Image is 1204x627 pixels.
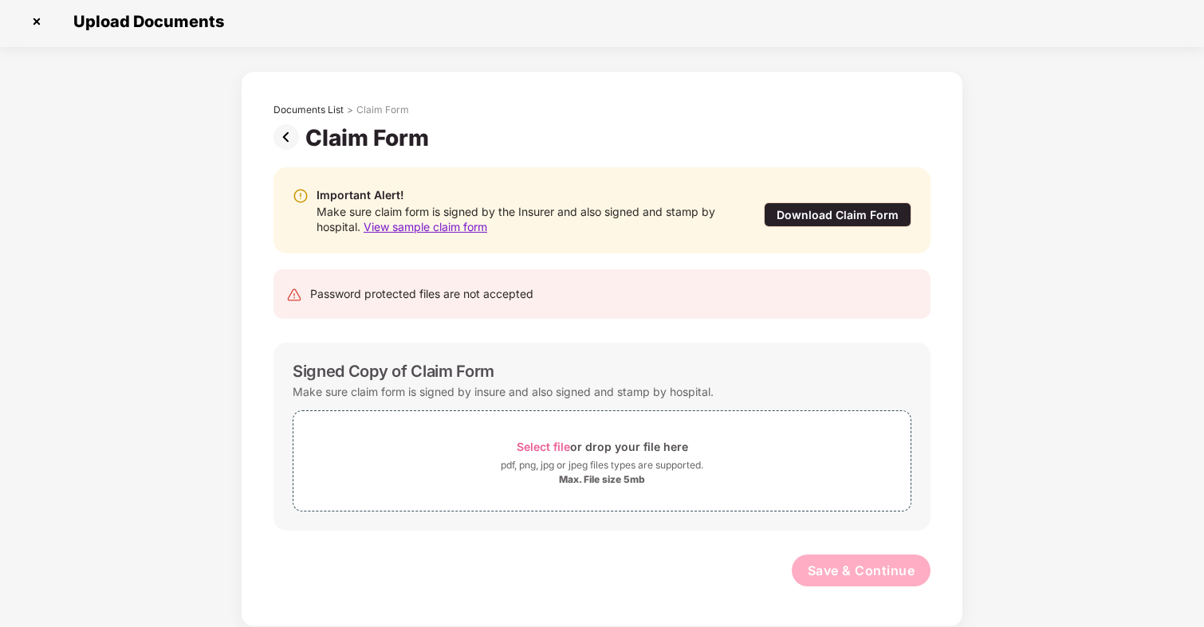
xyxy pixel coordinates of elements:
div: Make sure claim form is signed by the Insurer and also signed and stamp by hospital. [317,204,731,234]
div: Claim Form [305,124,435,151]
div: Password protected files are not accepted [310,285,533,303]
img: svg+xml;base64,PHN2ZyBpZD0iUHJldi0zMngzMiIgeG1sbnM9Imh0dHA6Ly93d3cudzMub3JnLzIwMDAvc3ZnIiB3aWR0aD... [273,124,305,150]
div: Claim Form [356,104,409,116]
div: or drop your file here [517,436,688,457]
div: Make sure claim form is signed by insure and also signed and stamp by hospital. [293,381,714,402]
div: Max. File size 5mb [559,473,645,486]
button: Save & Continue [792,555,931,586]
div: pdf, png, jpg or jpeg files types are supported. [501,457,703,473]
span: Select fileor drop your file herepdf, png, jpg or jpeg files types are supported.Max. File size 5mb [293,423,911,499]
span: Upload Documents [57,12,232,31]
img: svg+xml;base64,PHN2ZyBpZD0iQ3Jvc3MtMzJ4MzIiIHhtbG5zPSJodHRwOi8vd3d3LnczLm9yZy8yMDAwL3N2ZyIgd2lkdG... [24,9,49,34]
span: View sample claim form [364,220,487,233]
div: Download Claim Form [764,202,911,227]
img: svg+xml;base64,PHN2ZyBpZD0iV2FybmluZ18tXzIweDIwIiBkYXRhLW5hbWU9Ildhcm5pbmcgLSAyMHgyMCIgeG1sbnM9Im... [293,188,309,204]
div: Signed Copy of Claim Form [293,362,494,381]
div: Documents List [273,104,344,116]
img: svg+xml;base64,PHN2ZyB4bWxucz0iaHR0cDovL3d3dy53My5vcmcvMjAwMC9zdmciIHdpZHRoPSIyNCIgaGVpZ2h0PSIyNC... [286,287,302,303]
span: Select file [517,440,570,453]
div: Important Alert! [317,186,731,204]
div: > [347,104,353,116]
